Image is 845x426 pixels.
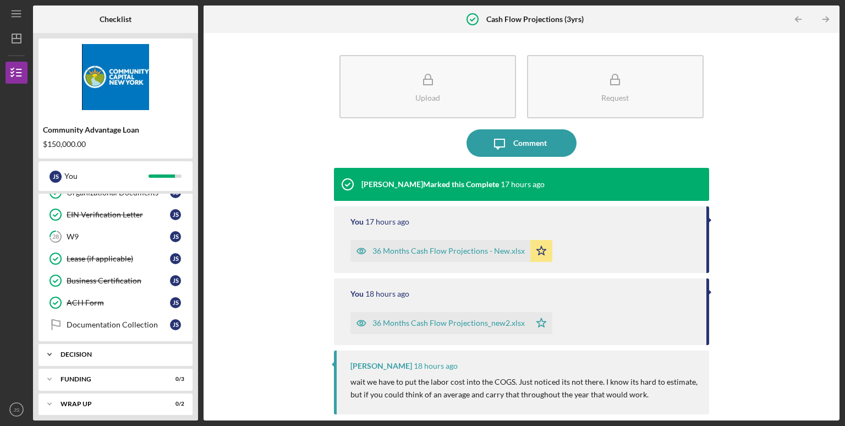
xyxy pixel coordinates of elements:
div: [PERSON_NAME] Marked this Complete [361,180,499,189]
div: ACH Form [67,298,170,307]
b: Cash Flow Projections (3yrs) [486,15,584,24]
a: ACH FormJS [44,292,187,314]
time: 2025-09-25 19:53 [365,217,409,226]
div: 36 Months Cash Flow Projections_new2.xlsx [372,319,525,327]
div: J S [170,275,181,286]
time: 2025-09-25 19:05 [365,290,409,298]
time: 2025-09-25 20:18 [501,180,545,189]
div: Lease (if applicable) [67,254,170,263]
a: Documentation CollectionJS [44,314,187,336]
div: J S [170,231,181,242]
div: 0 / 3 [164,376,184,383]
div: 36 Months Cash Flow Projections - New.xlsx [372,247,525,255]
button: Request [527,55,704,118]
button: JS [6,398,28,420]
div: $150,000.00 [43,140,188,149]
button: Comment [467,129,577,157]
div: Community Advantage Loan [43,125,188,134]
a: 28W9JS [44,226,187,248]
div: EIN Verification Letter [67,210,170,219]
div: J S [170,297,181,308]
a: Lease (if applicable)JS [44,248,187,270]
div: Decision [61,351,179,358]
a: EIN Verification LetterJS [44,204,187,226]
b: Checklist [100,15,131,24]
img: Product logo [39,44,193,110]
tspan: 28 [52,233,59,241]
div: Wrap up [61,401,157,407]
button: 36 Months Cash Flow Projections - New.xlsx [350,240,552,262]
div: You [350,217,364,226]
div: You [350,290,364,298]
div: J S [50,171,62,183]
div: 0 / 2 [164,401,184,407]
div: W9 [67,232,170,241]
div: Business Certification [67,276,170,285]
div: Funding [61,376,157,383]
time: 2025-09-25 18:55 [414,362,458,370]
div: [PERSON_NAME] [350,362,412,370]
div: J S [170,253,181,264]
button: 36 Months Cash Flow Projections_new2.xlsx [350,312,552,334]
div: Documentation Collection [67,320,170,329]
div: Comment [513,129,547,157]
div: You [64,167,149,185]
button: Upload [339,55,516,118]
div: J S [170,209,181,220]
p: wait we have to put the labor cost into the COGS. Just noticed its not there. I know its hard to ... [350,376,698,401]
text: JS [13,407,19,413]
div: Request [601,94,629,102]
div: Upload [415,94,440,102]
a: Business CertificationJS [44,270,187,292]
div: J S [170,319,181,330]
